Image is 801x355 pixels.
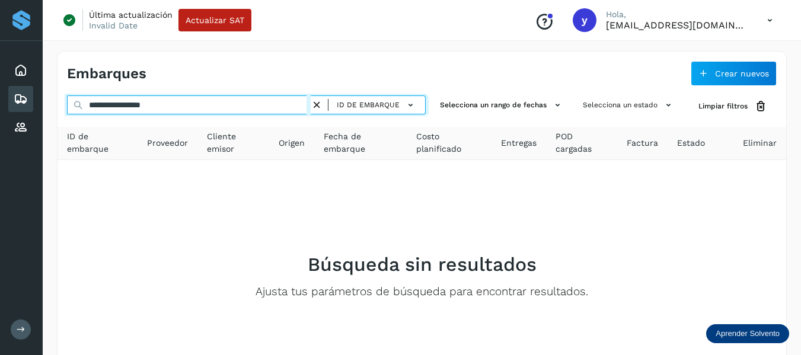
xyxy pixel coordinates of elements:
[147,137,188,149] span: Proveedor
[416,130,482,155] span: Costo planificado
[716,329,780,338] p: Aprender Solvento
[715,69,769,78] span: Crear nuevos
[556,130,608,155] span: POD cargadas
[689,95,777,117] button: Limpiar filtros
[627,137,658,149] span: Factura
[606,20,748,31] p: yortega@niagarawater.com
[435,95,569,115] button: Selecciona un rango de fechas
[501,137,537,149] span: Entregas
[324,130,397,155] span: Fecha de embarque
[186,16,244,24] span: Actualizar SAT
[578,95,679,115] button: Selecciona un estado
[89,20,138,31] p: Invalid Date
[207,130,260,155] span: Cliente emisor
[706,324,789,343] div: Aprender Solvento
[178,9,251,31] button: Actualizar SAT
[8,114,33,140] div: Proveedores
[256,285,588,299] p: Ajusta tus parámetros de búsqueda para encontrar resultados.
[337,100,400,110] span: ID de embarque
[677,137,705,149] span: Estado
[67,130,128,155] span: ID de embarque
[89,9,173,20] p: Última actualización
[606,9,748,20] p: Hola,
[743,137,777,149] span: Eliminar
[333,97,420,114] button: ID de embarque
[691,61,777,86] button: Crear nuevos
[8,57,33,84] div: Inicio
[67,65,146,82] h4: Embarques
[8,86,33,112] div: Embarques
[698,101,748,111] span: Limpiar filtros
[279,137,305,149] span: Origen
[308,253,537,276] h2: Búsqueda sin resultados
